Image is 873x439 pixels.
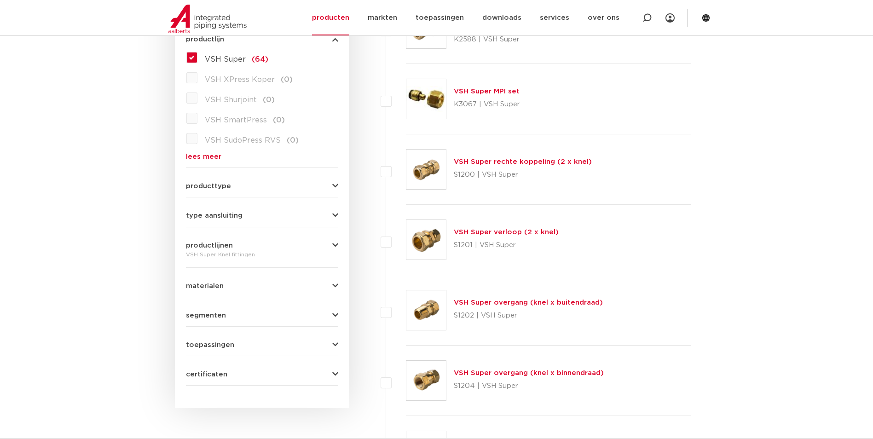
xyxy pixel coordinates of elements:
img: Thumbnail for VSH Super verloop (2 x knel) [406,220,446,260]
p: S1202 | VSH Super [454,308,603,323]
button: producttype [186,183,338,190]
p: K2588 | VSH Super [454,32,692,47]
span: (0) [287,137,299,144]
span: VSH XPress Koper [205,76,275,83]
p: S1201 | VSH Super [454,238,559,253]
span: VSH SmartPress [205,116,267,124]
button: productlijn [186,36,338,43]
span: toepassingen [186,341,234,348]
span: productlijnen [186,242,233,249]
button: type aansluiting [186,212,338,219]
span: certificaten [186,371,227,378]
button: materialen [186,283,338,289]
span: (0) [281,76,293,83]
div: VSH Super Knel fittingen [186,249,338,260]
button: segmenten [186,312,338,319]
span: (64) [252,56,268,63]
a: VSH Super verloop (2 x knel) [454,229,559,236]
img: Thumbnail for VSH Super MPI set [406,79,446,119]
img: Thumbnail for VSH Super overgang (knel x binnendraad) [406,361,446,400]
a: VSH Super MPI set [454,88,520,95]
span: VSH SudoPress RVS [205,137,281,144]
span: (0) [273,116,285,124]
span: segmenten [186,312,226,319]
span: (0) [263,96,275,104]
img: Thumbnail for VSH Super rechte koppeling (2 x knel) [406,150,446,189]
span: materialen [186,283,224,289]
p: K3067 | VSH Super [454,97,520,112]
a: VSH Super overgang (knel x binnendraad) [454,370,604,376]
button: certificaten [186,371,338,378]
a: lees meer [186,153,338,160]
span: type aansluiting [186,212,243,219]
a: VSH Super overgang (knel x buitendraad) [454,299,603,306]
span: producttype [186,183,231,190]
button: productlijnen [186,242,338,249]
span: VSH Super [205,56,246,63]
button: toepassingen [186,341,338,348]
img: Thumbnail for VSH Super overgang (knel x buitendraad) [406,290,446,330]
span: productlijn [186,36,224,43]
span: VSH Shurjoint [205,96,257,104]
p: S1200 | VSH Super [454,168,592,182]
p: S1204 | VSH Super [454,379,604,393]
a: VSH Super rechte koppeling (2 x knel) [454,158,592,165]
